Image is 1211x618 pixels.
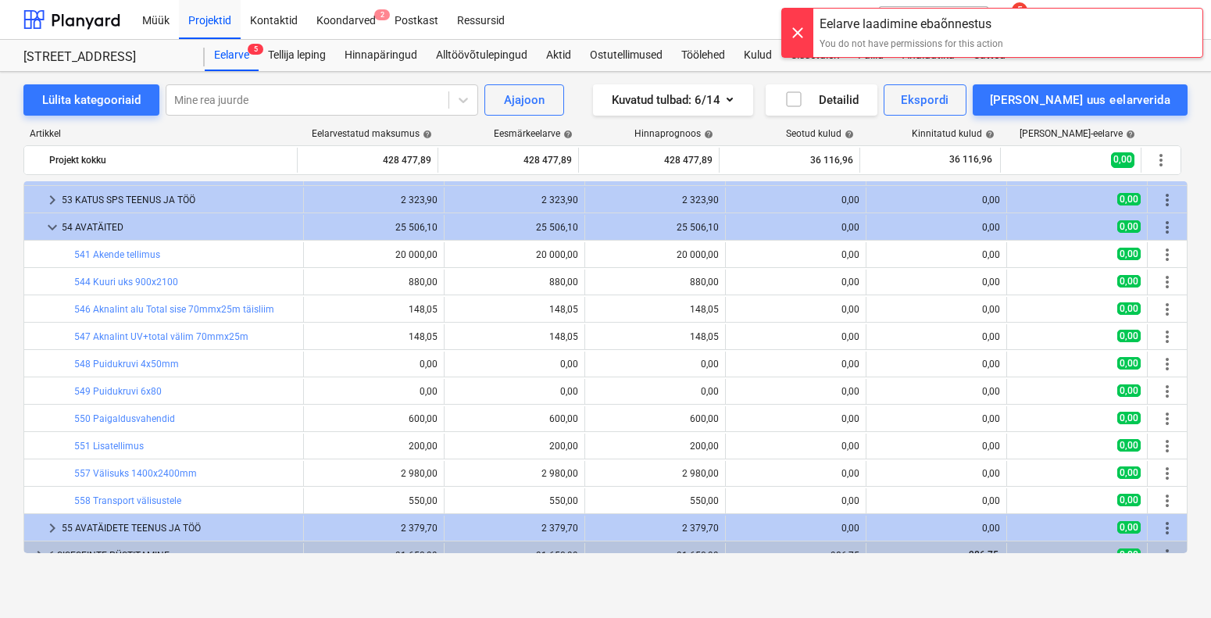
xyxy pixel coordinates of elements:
[884,84,966,116] button: Ekspordi
[1158,464,1177,483] span: Rohkem tegevusi
[1117,248,1141,260] span: 0,00
[732,550,859,561] div: 986,75
[585,148,713,173] div: 428 477,89
[49,148,291,173] div: Projekt kokku
[23,128,298,139] div: Artikkel
[74,468,197,479] a: 557 Välisuks 1400x2400mm
[43,191,62,209] span: keyboard_arrow_right
[1117,521,1141,534] span: 0,00
[1158,409,1177,428] span: Rohkem tegevusi
[451,550,578,561] div: 91 650,99
[732,468,859,479] div: 0,00
[310,249,438,260] div: 20 000,00
[732,413,859,424] div: 0,00
[310,441,438,452] div: 200,00
[74,495,181,506] a: 558 Transport välisustele
[873,277,1000,288] div: 0,00
[49,543,297,568] div: 6 SISESEINTE PÜSTITAMINE
[784,90,859,110] div: Detailid
[43,218,62,237] span: keyboard_arrow_down
[873,249,1000,260] div: 0,00
[420,130,432,139] span: help
[591,523,719,534] div: 2 379,70
[1117,494,1141,506] span: 0,00
[1117,220,1141,233] span: 0,00
[820,37,1003,51] div: You do not have permissions for this action
[873,523,1000,534] div: 0,00
[310,495,438,506] div: 550,00
[23,49,186,66] div: [STREET_ADDRESS]
[591,550,719,561] div: 91 650,99
[634,128,713,139] div: Hinnaprognoos
[74,413,175,424] a: 550 Paigaldusvahendid
[74,331,248,342] a: 547 Aknalint UV+total välim 70mmx25m
[1117,193,1141,205] span: 0,00
[312,128,432,139] div: Eelarvestatud maksumus
[310,550,438,561] div: 91 650,99
[1117,412,1141,424] span: 0,00
[62,215,297,240] div: 54 AVATÄITED
[1158,437,1177,455] span: Rohkem tegevusi
[726,148,853,173] div: 36 116,96
[259,40,335,71] a: Tellija leping
[732,359,859,370] div: 0,00
[1158,218,1177,237] span: Rohkem tegevusi
[451,331,578,342] div: 148,05
[374,9,390,20] span: 2
[310,523,438,534] div: 2 379,70
[1133,543,1211,618] iframe: Chat Widget
[74,441,144,452] a: 551 Lisatellimus
[205,40,259,71] a: Eelarve5
[732,495,859,506] div: 0,00
[310,331,438,342] div: 148,05
[732,331,859,342] div: 0,00
[841,130,854,139] span: help
[786,128,854,139] div: Seotud kulud
[732,304,859,315] div: 0,00
[1152,151,1170,170] span: Rohkem tegevusi
[973,84,1188,116] button: [PERSON_NAME] uus eelarverida
[74,386,162,397] a: 549 Puidukruvi 6x80
[873,386,1000,397] div: 0,00
[1117,330,1141,342] span: 0,00
[43,519,62,538] span: keyboard_arrow_right
[451,468,578,479] div: 2 980,00
[451,359,578,370] div: 0,00
[1117,302,1141,315] span: 0,00
[451,304,578,315] div: 148,05
[591,222,719,233] div: 25 506,10
[591,277,719,288] div: 880,00
[62,516,297,541] div: 55 AVATÄIDETE TEENUS JA TÖÖ
[591,249,719,260] div: 20 000,00
[304,148,431,173] div: 428 477,89
[310,304,438,315] div: 148,05
[74,359,179,370] a: 548 Puidukruvi 4x50mm
[990,90,1170,110] div: [PERSON_NAME] uus eelarverida
[948,153,994,166] span: 36 116,96
[427,40,537,71] a: Alltöövõtulepingud
[732,195,859,205] div: 0,00
[62,188,297,213] div: 53 KATUS SPS TEENUS JA TÖÖ
[451,413,578,424] div: 600,00
[672,40,734,71] div: Töölehed
[248,44,263,55] span: 5
[1158,355,1177,373] span: Rohkem tegevusi
[1117,439,1141,452] span: 0,00
[873,413,1000,424] div: 0,00
[820,15,1003,34] div: Eelarve laadimine ebaõnnestus
[1158,491,1177,510] span: Rohkem tegevusi
[580,40,672,71] a: Ostutellimused
[873,195,1000,205] div: 0,00
[591,304,719,315] div: 148,05
[445,148,572,173] div: 428 477,89
[451,386,578,397] div: 0,00
[873,359,1000,370] div: 0,00
[335,40,427,71] div: Hinnapäringud
[310,386,438,397] div: 0,00
[30,546,49,565] span: keyboard_arrow_right
[537,40,580,71] a: Aktid
[591,413,719,424] div: 600,00
[451,222,578,233] div: 25 506,10
[701,130,713,139] span: help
